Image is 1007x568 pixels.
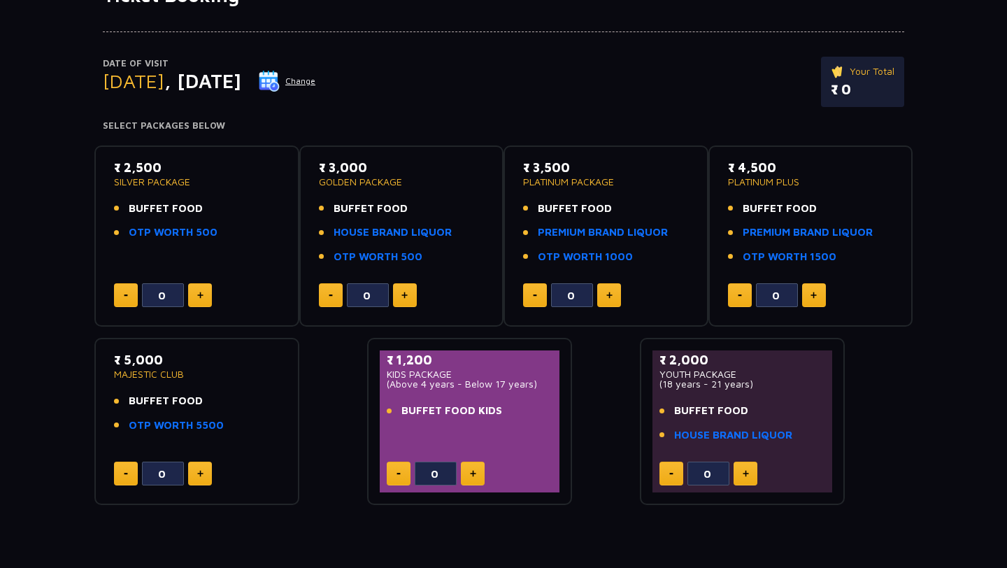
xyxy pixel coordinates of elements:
[659,350,825,369] p: ₹ 2,000
[831,79,894,100] p: ₹ 0
[387,369,552,379] p: KIDS PACKAGE
[743,249,836,265] a: OTP WORTH 1500
[197,470,203,477] img: plus
[129,225,217,241] a: OTP WORTH 500
[728,177,894,187] p: PLATINUM PLUS
[743,225,873,241] a: PREMIUM BRAND LIQUOR
[831,64,894,79] p: Your Total
[319,158,485,177] p: ₹ 3,000
[114,369,280,379] p: MAJESTIC CLUB
[397,473,401,475] img: minus
[401,292,408,299] img: plus
[659,379,825,389] p: (18 years - 21 years)
[669,473,673,475] img: minus
[674,427,792,443] a: HOUSE BRAND LIQUOR
[114,350,280,369] p: ₹ 5,000
[743,470,749,477] img: plus
[124,473,128,475] img: minus
[738,294,742,297] img: minus
[334,249,422,265] a: OTP WORTH 500
[523,158,689,177] p: ₹ 3,500
[164,69,241,92] span: , [DATE]
[538,225,668,241] a: PREMIUM BRAND LIQUOR
[114,158,280,177] p: ₹ 2,500
[103,69,164,92] span: [DATE]
[810,292,817,299] img: plus
[387,350,552,369] p: ₹ 1,200
[124,294,128,297] img: minus
[103,57,316,71] p: Date of Visit
[470,470,476,477] img: plus
[533,294,537,297] img: minus
[674,403,748,419] span: BUFFET FOOD
[129,201,203,217] span: BUFFET FOOD
[831,64,845,79] img: ticket
[319,177,485,187] p: GOLDEN PACKAGE
[114,177,280,187] p: SILVER PACKAGE
[258,70,316,92] button: Change
[197,292,203,299] img: plus
[129,418,224,434] a: OTP WORTH 5500
[728,158,894,177] p: ₹ 4,500
[538,201,612,217] span: BUFFET FOOD
[129,393,203,409] span: BUFFET FOOD
[103,120,904,132] h4: Select Packages Below
[606,292,613,299] img: plus
[401,403,502,419] span: BUFFET FOOD KIDS
[538,249,633,265] a: OTP WORTH 1000
[523,177,689,187] p: PLATINUM PACKAGE
[743,201,817,217] span: BUFFET FOOD
[387,379,552,389] p: (Above 4 years - Below 17 years)
[329,294,333,297] img: minus
[334,225,452,241] a: HOUSE BRAND LIQUOR
[334,201,408,217] span: BUFFET FOOD
[659,369,825,379] p: YOUTH PACKAGE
